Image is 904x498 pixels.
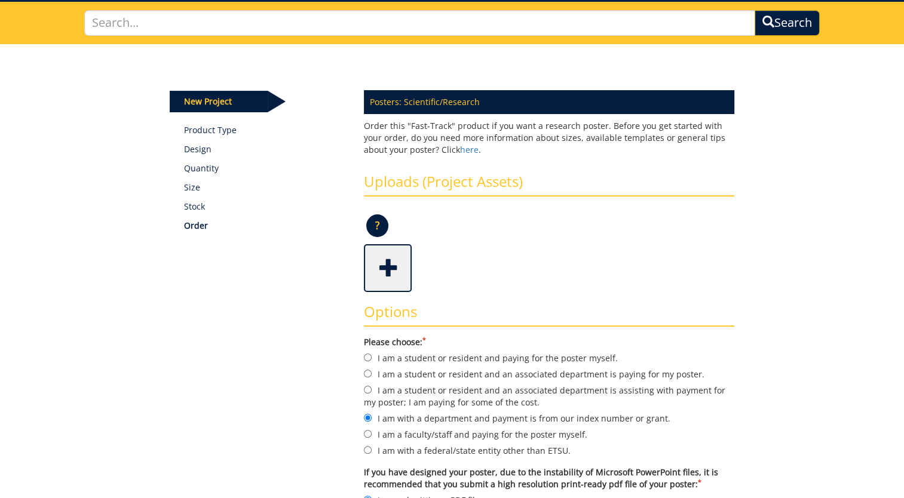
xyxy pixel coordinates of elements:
[364,370,372,377] input: I am a student or resident and an associated department is paying for my poster.
[184,182,346,193] p: Size
[364,444,734,457] label: I am with a federal/state entity other than ETSU.
[364,353,372,361] input: I am a student or resident and paying for the poster myself.
[84,10,755,36] input: Search...
[364,414,372,422] input: I am with a department and payment is from our index number or grant.
[364,90,734,114] p: Posters: Scientific/Research
[364,120,734,156] p: Order this "Fast-Track" product if you want a research poster. Before you get started with your o...
[755,10,820,36] button: Search
[364,430,372,438] input: I am a faculty/staff and paying for the poster myself.
[366,214,388,237] p: ?
[364,428,734,441] label: I am a faculty/staff and paying for the poster myself.
[364,466,734,490] label: If you have designed your poster, due to the instability of Microsoft PowerPoint files, it is rec...
[184,143,346,155] p: Design
[184,124,346,136] a: Product Type
[364,304,734,327] h3: Options
[170,91,268,112] p: New Project
[364,336,734,348] label: Please choose:
[364,383,734,408] label: I am a student or resident and an associated department is assisting with payment for my poster; ...
[184,201,346,213] p: Stock
[364,351,734,364] label: I am a student or resident and paying for the poster myself.
[184,220,346,232] p: Order
[364,411,734,425] label: I am with a department and payment is from our index number or grant.
[364,174,734,196] h3: Uploads (Project Assets)
[364,367,734,380] label: I am a student or resident and an associated department is paying for my poster.
[460,144,479,155] a: here
[364,446,372,454] input: I am with a federal/state entity other than ETSU.
[364,386,372,394] input: I am a student or resident and an associated department is assisting with payment for my poster; ...
[184,162,346,174] p: Quantity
